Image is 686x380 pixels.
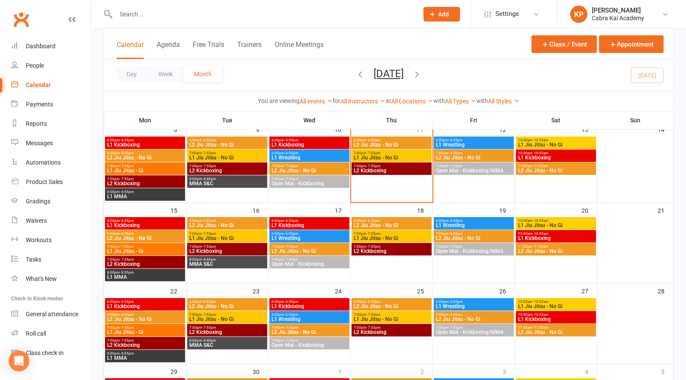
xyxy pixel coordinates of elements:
span: - 7:55pm [366,326,380,330]
span: L2 Jiu Jitsu - No Gi [271,168,348,173]
span: - 6:55pm [120,219,134,223]
div: Roll call [26,330,46,337]
span: - 6:55pm [448,300,463,304]
span: L1 Wrestling [436,223,512,228]
div: 25 [417,283,433,298]
span: 7:00pm [107,164,183,168]
span: - 6:55pm [202,219,216,223]
span: - 7:55pm [366,151,380,155]
span: L1 Kickboxing [271,142,348,147]
span: L2 Jiu Jitsu - No Gi [436,155,512,160]
span: - 6:55pm [366,219,380,223]
span: - 7:55pm [284,258,298,262]
div: 2 [420,364,433,378]
span: 6:00pm [271,300,348,304]
div: 18 [417,203,433,217]
span: Open Mat - Kickboxing/MMA [436,330,512,335]
a: Automations [11,153,91,172]
span: 7:00pm [436,232,512,236]
span: 7:00pm [436,313,512,317]
span: L2 Jiu Jitsu - No Gi [436,317,512,322]
span: 7:00pm [436,164,512,168]
span: 6:00pm [107,313,183,317]
div: 26 [499,283,515,298]
span: - 8:55pm [120,352,134,355]
span: Add [439,11,449,18]
span: - 11:55am [532,164,548,168]
div: Automations [26,159,61,166]
span: L2 Jiu Jitsu - No Gi [189,142,266,147]
span: 7:00pm [353,164,430,168]
span: 8:00pm [189,258,266,262]
span: 7:00pm [271,177,348,181]
span: Open Mat - Kickboxing [271,181,348,186]
div: Open Intercom Messenger [9,351,29,371]
span: 6:00pm [107,300,183,304]
a: General attendance kiosk mode [11,305,91,324]
div: Product Sales [26,178,63,185]
th: Sat [515,111,597,129]
span: L2 Kickboxing [189,168,266,173]
span: - 6:55pm [366,138,380,142]
span: 11:00am [518,326,594,330]
div: 15 [170,203,186,217]
span: MMA S&C [189,343,266,348]
button: Trainers [237,40,262,59]
span: 8:00pm [107,352,183,355]
span: - 6:55pm [284,232,298,236]
span: L1 Wrestling [271,236,348,241]
span: L2 Jiu Jitsu - No Gi [353,142,430,147]
span: Open Mat - Kickboxing [271,262,348,267]
div: 1 [338,364,350,378]
span: - 6:55pm [120,232,134,236]
span: 6:00pm [353,300,430,304]
div: Calendar [26,81,51,88]
div: General attendance [26,311,78,318]
span: 7:00pm [353,313,430,317]
div: KP [570,6,587,23]
span: - 8:40pm [202,339,216,343]
span: 7:00pm [436,326,512,330]
th: Sun [597,111,674,129]
div: Waivers [26,217,47,224]
div: Workouts [26,237,52,243]
button: Appointment [599,35,664,53]
span: 10:00am [518,313,594,317]
span: L2 Kickboxing [189,330,266,335]
th: Wed [269,111,351,129]
div: 3 [503,364,515,378]
span: 6:00pm [353,219,430,223]
span: - 8:55pm [120,190,134,194]
input: Search... [113,8,412,20]
strong: for [333,97,340,104]
span: 8:00pm [189,177,266,181]
span: 7:00pm [271,258,348,262]
span: - 11:55am [532,245,548,249]
span: - 8:00pm [448,151,463,155]
span: 10:00am [518,138,594,142]
span: 6:00pm [353,138,430,142]
button: Day [116,66,148,82]
button: Month [183,66,222,82]
a: Class kiosk mode [11,343,91,363]
div: Payments [26,101,53,108]
a: All Instructors [340,98,386,105]
span: L1 MMA [107,355,183,361]
span: L2 Jiu Jitsu - No Gi [107,236,183,241]
span: - 7:55pm [120,258,134,262]
span: 7:00pm [189,232,266,236]
span: - 7:55pm [120,326,134,330]
span: L2 Jiu Jitsu - No Gi [353,223,430,228]
div: Reports [26,120,47,127]
span: - 7:55pm [120,339,134,343]
div: 28 [658,283,673,298]
span: 8:00pm [107,271,183,274]
strong: with [476,97,488,104]
span: - 8:40pm [202,258,216,262]
span: L1 Jiu Jitsu - No Gi [189,236,266,241]
span: - 7:55pm [202,245,216,249]
div: 21 [658,203,673,217]
span: 7:00pm [107,177,183,181]
span: L2 Kickboxing [353,330,430,335]
span: L2 Kickboxing [107,181,183,186]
